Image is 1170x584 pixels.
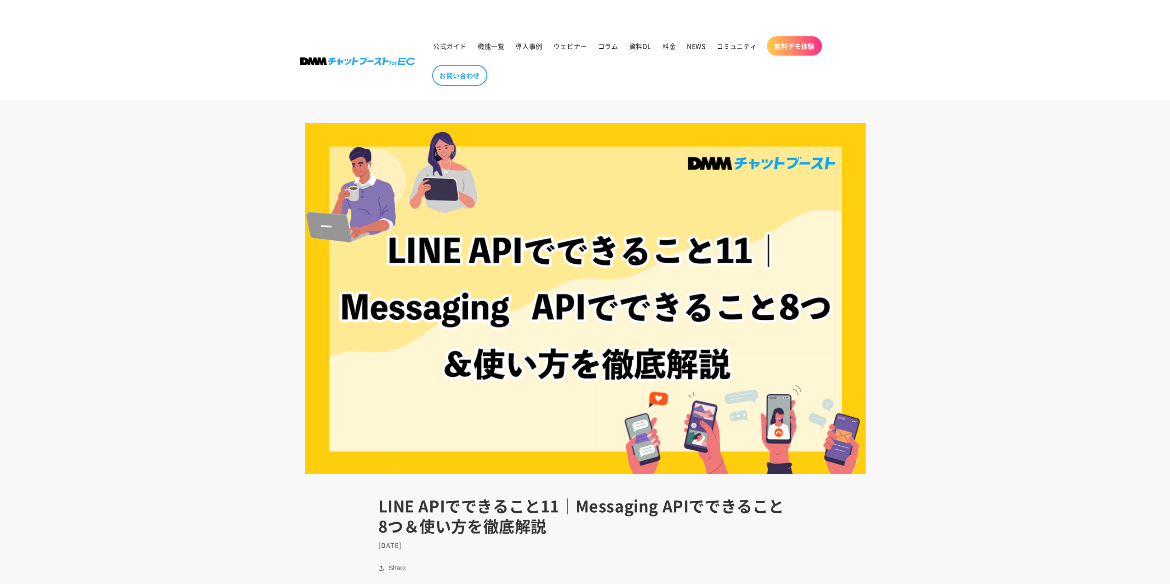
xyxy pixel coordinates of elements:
span: ウェビナー [554,42,587,50]
span: 機能一覧 [478,42,504,50]
a: コミュニティ [711,36,763,56]
span: NEWS [687,42,705,50]
span: コラム [598,42,618,50]
a: 料金 [657,36,681,56]
time: [DATE] [378,540,402,550]
a: 機能一覧 [472,36,510,56]
a: 導入事例 [510,36,548,56]
h1: LINE APIでできること11｜Messaging APIでできること8つ＆使い方を徹底解説 [378,496,792,536]
a: ウェビナー [548,36,593,56]
span: 無料デモ体験 [774,42,815,50]
img: LINE APIでできること11｜Messaging APIでできること8つ＆使い方を徹底解説 [305,123,866,474]
span: 料金 [662,42,676,50]
button: Share [378,562,409,573]
span: 公式ガイド [433,42,467,50]
a: お問い合わせ [432,65,487,86]
span: コミュニティ [717,42,757,50]
img: 株式会社DMM Boost [300,57,415,65]
a: 無料デモ体験 [767,36,822,56]
a: NEWS [681,36,711,56]
a: 資料DL [624,36,657,56]
a: コラム [593,36,624,56]
span: 導入事例 [515,42,542,50]
a: 公式ガイド [428,36,472,56]
span: 資料DL [629,42,651,50]
span: お問い合わせ [439,71,480,79]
